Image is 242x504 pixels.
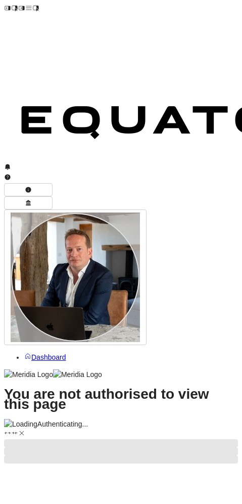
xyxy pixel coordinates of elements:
[4,419,37,429] img: Loading
[53,369,102,380] img: Meridia Logo
[4,389,238,409] h1: You are not authorised to view this page
[11,213,140,342] img: Profile Icon
[31,353,66,361] span: Dashboard
[37,420,88,428] span: Authenticating...
[4,369,53,380] img: Meridia Logo
[24,353,66,361] a: Dashboard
